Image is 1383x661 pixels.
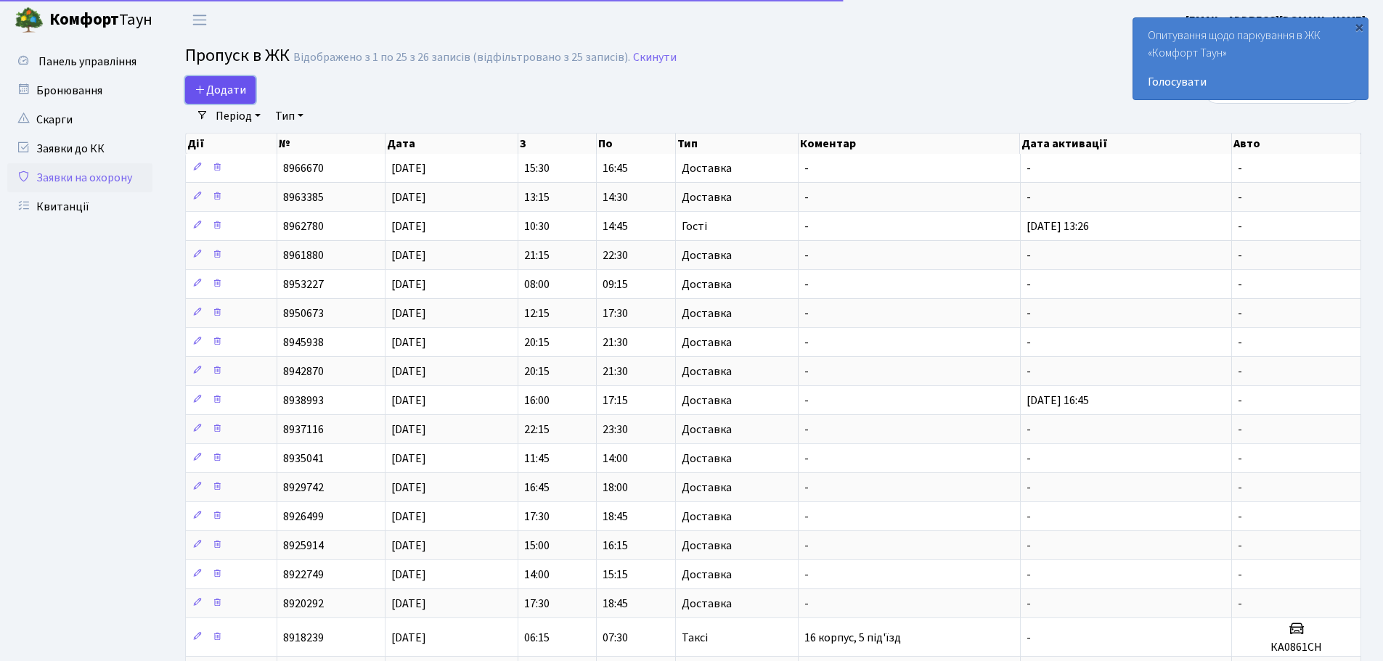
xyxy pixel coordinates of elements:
span: [DATE] [391,596,426,612]
span: - [1027,189,1031,205]
a: Панель управління [7,47,152,76]
span: Додати [195,82,246,98]
span: [DATE] [391,567,426,583]
span: Доставка [682,453,732,464]
th: З [518,134,597,154]
a: Голосувати [1148,73,1353,91]
span: - [1027,422,1031,438]
a: Заявки на охорону [7,163,152,192]
span: 21:30 [603,334,628,350]
span: 11:45 [524,451,550,467]
span: 8926499 [283,509,324,525]
span: 8937116 [283,422,324,438]
span: 16 корпус, 5 під'їзд [804,630,901,646]
a: Бронювання [7,76,152,105]
span: 8929742 [283,480,324,496]
th: Авто [1232,134,1361,154]
span: 22:30 [603,247,628,263]
span: 22:15 [524,422,550,438]
span: Доставка [682,308,732,319]
span: 17:15 [603,393,628,408]
span: 17:30 [524,596,550,612]
span: 17:30 [524,509,550,525]
span: Доставка [682,540,732,551]
a: Додати [185,76,256,104]
span: [DATE] [391,630,426,646]
span: - [804,189,809,205]
a: [EMAIL_ADDRESS][DOMAIN_NAME] [1186,12,1366,29]
span: - [804,538,809,554]
span: - [804,393,809,408]
span: - [1027,596,1031,612]
span: - [804,334,809,350]
th: Коментар [799,134,1020,154]
span: 20:15 [524,334,550,350]
b: Комфорт [49,8,119,31]
span: Доставка [682,569,732,580]
span: - [1027,276,1031,292]
span: 14:45 [603,218,628,234]
span: - [1238,567,1242,583]
span: 8963385 [283,189,324,205]
span: [DATE] [391,189,426,205]
span: 16:15 [603,538,628,554]
th: По [597,134,676,154]
span: 20:15 [524,364,550,379]
span: Доставка [682,424,732,435]
span: - [804,276,809,292]
span: Доставка [682,163,732,174]
span: 16:00 [524,393,550,408]
span: - [1027,305,1031,321]
span: - [1027,334,1031,350]
span: 12:15 [524,305,550,321]
th: Дії [186,134,277,154]
span: - [1238,334,1242,350]
span: - [804,509,809,525]
span: 14:30 [603,189,628,205]
span: - [804,160,809,176]
span: [DATE] 16:45 [1027,393,1089,408]
span: - [1238,364,1242,379]
span: - [804,422,809,438]
span: 18:45 [603,509,628,525]
span: - [1238,160,1242,176]
span: 14:00 [603,451,628,467]
th: № [277,134,386,154]
span: - [804,596,809,612]
span: - [1238,247,1242,263]
span: 8935041 [283,451,324,467]
span: 8938993 [283,393,324,408]
a: Скарги [7,105,152,134]
span: - [1238,189,1242,205]
span: - [1027,509,1031,525]
span: - [804,218,809,234]
span: [DATE] [391,538,426,554]
span: [DATE] [391,364,426,379]
span: - [804,247,809,263]
span: - [804,567,809,583]
span: [DATE] [391,334,426,350]
span: Доставка [682,366,732,377]
span: 13:15 [524,189,550,205]
span: - [1027,480,1031,496]
span: - [1027,630,1031,646]
span: 8962780 [283,218,324,234]
span: 09:15 [603,276,628,292]
span: Доставка [682,279,732,290]
span: 8920292 [283,596,324,612]
th: Дата активації [1020,134,1232,154]
span: 8966670 [283,160,324,176]
span: [DATE] [391,276,426,292]
span: - [1027,160,1031,176]
span: 10:30 [524,218,550,234]
span: Таксі [682,632,708,644]
span: [DATE] [391,480,426,496]
span: 8961880 [283,247,324,263]
span: Панель управління [38,54,136,70]
span: 8922749 [283,567,324,583]
span: 18:45 [603,596,628,612]
a: Тип [269,104,309,128]
span: 17:30 [603,305,628,321]
b: [EMAIL_ADDRESS][DOMAIN_NAME] [1186,12,1366,28]
span: - [804,451,809,467]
